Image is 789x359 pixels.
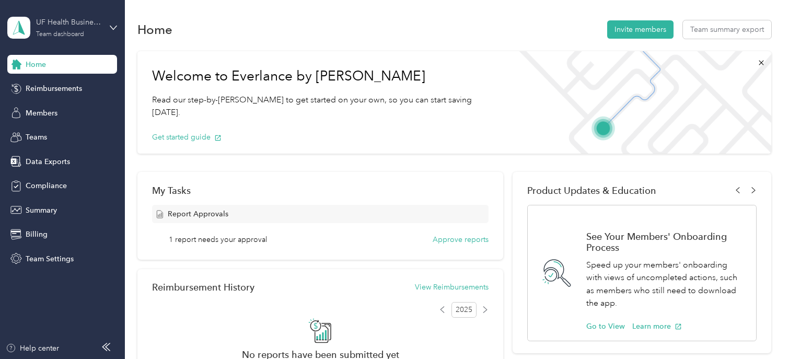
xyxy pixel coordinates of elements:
span: Teams [26,132,47,143]
p: Read our step-by-[PERSON_NAME] to get started on your own, so you can start saving [DATE]. [152,94,494,119]
button: Help center [6,343,59,354]
span: Summary [26,205,57,216]
h1: See Your Members' Onboarding Process [586,231,745,253]
div: Team dashboard [36,31,84,38]
button: Approve reports [433,234,489,245]
img: Welcome to everlance [509,51,771,154]
span: Home [26,59,46,70]
h1: Welcome to Everlance by [PERSON_NAME] [152,68,494,85]
h1: Home [137,24,172,35]
span: 2025 [451,302,477,318]
span: Team Settings [26,253,74,264]
span: Compliance [26,180,67,191]
button: Get started guide [152,132,222,143]
div: UF Health Business Development [36,17,101,28]
h2: Reimbursement History [152,282,254,293]
span: Reimbursements [26,83,82,94]
span: Data Exports [26,156,70,167]
span: 1 report needs your approval [169,234,267,245]
button: Go to View [586,321,625,332]
span: Members [26,108,57,119]
span: Product Updates & Education [527,185,656,196]
button: Learn more [632,321,682,332]
button: Invite members [607,20,674,39]
button: Team summary export [683,20,771,39]
p: Speed up your members' onboarding with views of uncompleted actions, such as members who still ne... [586,259,745,310]
div: My Tasks [152,185,489,196]
span: Report Approvals [168,209,228,219]
iframe: Everlance-gr Chat Button Frame [730,300,789,359]
button: View Reimbursements [415,282,489,293]
span: Billing [26,229,48,240]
